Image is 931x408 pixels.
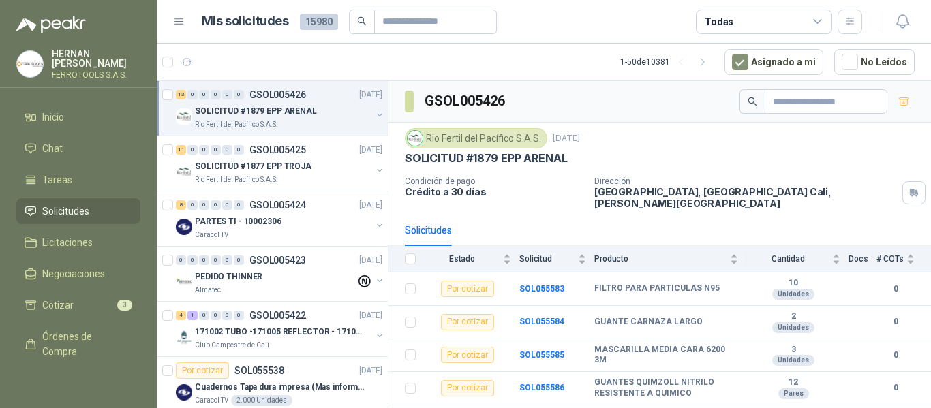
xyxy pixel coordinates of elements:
[594,254,727,264] span: Producto
[300,14,338,30] span: 15980
[176,307,385,351] a: 4 1 0 0 0 0 GSOL005422[DATE] Company Logo171002 TUBO -171005 REFLECTOR - 171007 PANELClub Campest...
[876,349,915,362] b: 0
[249,255,306,265] p: GSOL005423
[176,163,192,180] img: Company Logo
[772,322,814,333] div: Unidades
[222,90,232,99] div: 0
[594,176,897,186] p: Dirección
[222,311,232,320] div: 0
[594,377,738,398] b: GUANTES QUIMZOLL NITRILO RESISTENTE A QUIMICO
[359,199,382,212] p: [DATE]
[16,230,140,255] a: Licitaciones
[249,90,306,99] p: GSOL005426
[234,200,244,210] div: 0
[849,246,876,272] th: Docs
[234,145,244,155] div: 0
[176,142,385,185] a: 11 0 0 0 0 0 GSOL005425[DATE] Company LogoSOLICITUD #1877 EPP TROJARio Fertil del Pacífico S.A.S.
[195,119,278,130] p: Rio Fertil del Pacífico S.A.S.
[441,314,494,330] div: Por cotizar
[441,380,494,396] div: Por cotizar
[231,395,292,406] div: 2.000 Unidades
[249,200,306,210] p: GSOL005424
[519,284,564,294] a: SOL055583
[199,90,209,99] div: 0
[42,141,63,156] span: Chat
[359,309,382,322] p: [DATE]
[42,329,127,359] span: Órdenes de Compra
[176,329,192,345] img: Company Logo
[359,89,382,101] p: [DATE]
[195,285,221,296] p: Almatec
[195,270,262,283] p: PEDIDO THINNER
[176,219,192,235] img: Company Logo
[211,90,221,99] div: 0
[42,266,105,281] span: Negociaciones
[195,160,311,173] p: SOLICITUD #1877 EPP TROJA
[211,311,221,320] div: 0
[359,364,382,377] p: [DATE]
[234,366,284,375] p: SOL055538
[519,383,564,392] b: SOL055586
[405,223,452,238] div: Solicitudes
[187,90,198,99] div: 0
[202,12,289,31] h1: Mis solicitudes
[52,71,140,79] p: FERROTOOLS S.A.S.
[519,317,564,326] a: SOL055584
[16,198,140,224] a: Solicitudes
[42,110,64,125] span: Inicio
[211,145,221,155] div: 0
[234,255,244,265] div: 0
[519,246,594,272] th: Solicitud
[594,186,897,209] p: [GEOGRAPHIC_DATA], [GEOGRAPHIC_DATA] Cali , [PERSON_NAME][GEOGRAPHIC_DATA]
[876,283,915,296] b: 0
[176,200,186,210] div: 8
[234,90,244,99] div: 0
[746,345,840,356] b: 3
[405,128,547,148] div: Rio Fertil del Pacífico S.A.S.
[876,254,904,264] span: # COTs
[222,145,232,155] div: 0
[724,49,823,75] button: Asignado a mi
[359,254,382,267] p: [DATE]
[195,174,278,185] p: Rio Fertil del Pacífico S.A.S.
[176,274,192,290] img: Company Logo
[746,254,829,264] span: Cantidad
[746,278,840,289] b: 10
[357,16,367,26] span: search
[176,197,385,240] a: 8 0 0 0 0 0 GSOL005424[DATE] Company LogoPARTES TI - 10002306Caracol TV
[519,254,575,264] span: Solicitud
[52,49,140,68] p: HERNAN [PERSON_NAME]
[441,281,494,297] div: Por cotizar
[195,395,228,406] p: Caracol TV
[405,151,567,166] p: SOLICITUD #1879 EPP ARENAL
[594,345,738,366] b: MASCARILLA MEDIA CARA 6200 3M
[705,14,733,29] div: Todas
[876,246,931,272] th: # COTs
[425,91,507,112] h3: GSOL005426
[249,311,306,320] p: GSOL005422
[408,131,423,146] img: Company Logo
[16,324,140,364] a: Órdenes de Compra
[16,16,86,33] img: Logo peakr
[187,145,198,155] div: 0
[199,200,209,210] div: 0
[519,350,564,360] a: SOL055585
[176,87,385,130] a: 13 0 0 0 0 0 GSOL005426[DATE] Company LogoSOLICITUD #1879 EPP ARENALRio Fertil del Pacífico S.A.S.
[772,289,814,300] div: Unidades
[834,49,915,75] button: No Leídos
[424,246,519,272] th: Estado
[195,326,365,339] p: 171002 TUBO -171005 REFLECTOR - 171007 PANEL
[772,355,814,366] div: Unidades
[746,246,849,272] th: Cantidad
[187,255,198,265] div: 0
[234,311,244,320] div: 0
[176,145,186,155] div: 11
[176,384,192,401] img: Company Logo
[746,377,840,388] b: 12
[405,186,583,198] p: Crédito a 30 días
[620,51,714,73] div: 1 - 50 de 10381
[187,200,198,210] div: 0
